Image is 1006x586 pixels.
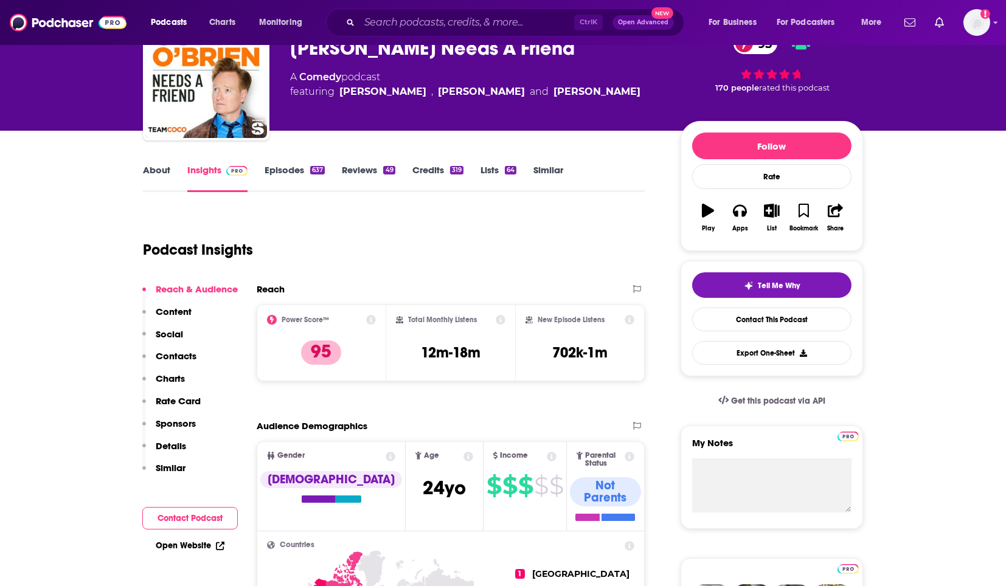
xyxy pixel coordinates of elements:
[549,476,563,495] span: $
[963,9,990,36] button: Show profile menu
[930,12,949,33] a: Show notifications dropdown
[156,328,183,340] p: Social
[142,507,238,529] button: Contact Podcast
[716,83,760,92] span: 170 people
[500,452,528,460] span: Income
[756,196,788,240] button: List
[251,13,318,32] button: open menu
[156,283,238,295] p: Reach & Audience
[156,540,224,551] a: Open Website
[692,341,852,365] button: Export One-Sheet
[724,196,755,240] button: Apps
[692,272,852,298] button: tell me why sparkleTell Me Why
[777,14,835,31] span: For Podcasters
[502,476,517,495] span: $
[142,418,196,440] button: Sponsors
[290,70,640,99] div: A podcast
[838,432,859,441] img: Podchaser Pro
[574,15,603,30] span: Ctrl K
[681,25,863,100] div: 95 170 peoplerated this podcast
[277,452,305,460] span: Gender
[142,373,185,395] button: Charts
[820,196,852,240] button: Share
[515,569,525,579] span: 1
[209,14,235,31] span: Charts
[282,315,329,324] h2: Power Score™
[552,343,608,362] h3: 702k-1m
[280,541,314,549] span: Countries
[618,19,668,26] span: Open Advanced
[612,15,674,30] button: Open AdvancedNew
[692,133,852,159] button: Follow
[731,396,825,406] span: Get this podcast via API
[338,9,696,36] div: Search podcasts, credits, & more...
[290,84,640,99] span: featuring
[142,306,192,328] button: Content
[553,84,640,99] div: [PERSON_NAME]
[450,166,463,174] div: 319
[838,430,859,441] a: Pro website
[339,84,426,99] a: Conan O'Brien
[518,476,533,495] span: $
[900,12,920,33] a: Show notifications dropdown
[692,308,852,331] a: Contact This Podcast
[383,166,395,174] div: 49
[827,225,844,232] div: Share
[853,13,897,32] button: open menu
[421,343,480,362] h3: 12m-18m
[585,452,623,467] span: Parental Status
[143,164,170,192] a: About
[142,395,201,418] button: Rate Card
[156,373,185,384] p: Charts
[480,164,516,192] a: Lists64
[980,9,990,19] svg: Add a profile image
[424,452,439,460] span: Age
[702,225,715,232] div: Play
[767,225,777,232] div: List
[709,14,757,31] span: For Business
[156,350,196,362] p: Contacts
[143,241,253,259] h1: Podcast Insights
[260,471,402,488] div: [DEMOGRAPHIC_DATA]
[142,350,196,373] button: Contacts
[142,328,183,351] button: Social
[145,16,267,138] img: Conan O’Brien Needs A Friend
[257,283,285,295] h2: Reach
[423,476,466,500] span: 24 yo
[651,7,673,19] span: New
[408,315,477,324] h2: Total Monthly Listens
[538,315,605,324] h2: New Episode Listens
[142,283,238,306] button: Reach & Audience
[187,164,248,192] a: InsightsPodchaser Pro
[838,562,859,574] a: Pro website
[838,564,859,574] img: Podchaser Pro
[265,164,325,192] a: Episodes637
[142,462,186,484] button: Similar
[156,418,196,429] p: Sponsors
[142,440,186,463] button: Details
[156,395,201,407] p: Rate Card
[257,420,367,432] h2: Audience Demographics
[692,196,724,240] button: Play
[788,196,819,240] button: Bookmark
[760,83,830,92] span: rated this podcast
[151,14,187,31] span: Podcasts
[769,13,853,32] button: open menu
[709,386,835,416] a: Get this podcast via API
[744,281,754,291] img: tell me why sparkle
[732,225,748,232] div: Apps
[299,71,341,83] a: Comedy
[412,164,463,192] a: Credits319
[156,462,186,474] p: Similar
[533,164,563,192] a: Similar
[259,14,302,31] span: Monitoring
[700,13,772,32] button: open menu
[487,476,501,495] span: $
[10,11,127,34] img: Podchaser - Follow, Share and Rate Podcasts
[963,9,990,36] span: Logged in as WE_Broadcast
[310,166,325,174] div: 637
[301,340,341,365] p: 95
[692,164,852,189] div: Rate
